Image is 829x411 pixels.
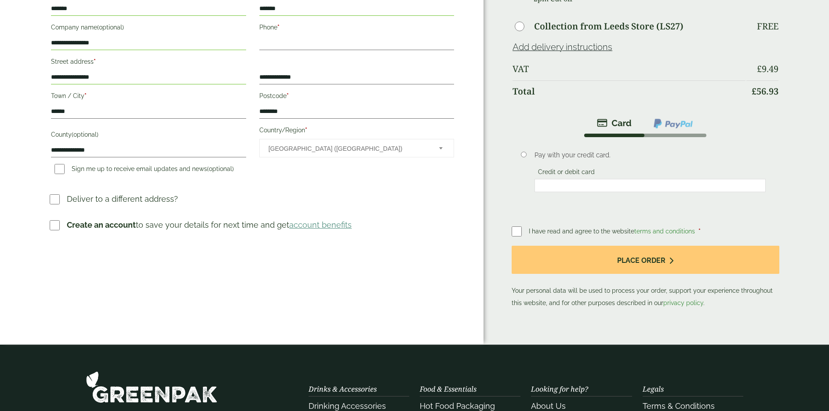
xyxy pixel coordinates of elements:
[51,165,237,175] label: Sign me up to receive email updates and news
[420,401,495,411] a: Hot Food Packaging
[97,24,124,31] span: (optional)
[513,58,745,80] th: VAT
[259,124,454,139] label: Country/Region
[72,131,98,138] span: (optional)
[287,92,289,99] abbr: required
[512,246,779,309] p: Your personal data will be used to process your order, support your experience throughout this we...
[51,55,246,70] label: Street address
[305,127,307,134] abbr: required
[537,182,763,189] iframe: Secure card payment input frame
[259,90,454,105] label: Postcode
[643,401,715,411] a: Terms & Conditions
[67,220,136,229] strong: Create an account
[277,24,280,31] abbr: required
[534,22,684,31] label: Collection from Leeds Store (LS27)
[698,228,701,235] abbr: required
[757,63,778,75] bdi: 9.49
[84,92,87,99] abbr: required
[597,118,632,128] img: stripe.png
[512,246,779,274] button: Place order
[94,58,96,65] abbr: required
[309,401,386,411] a: Drinking Accessories
[653,118,694,129] img: ppcp-gateway.png
[513,42,612,52] a: Add delivery instructions
[757,63,762,75] span: £
[757,21,778,32] p: Free
[531,401,566,411] a: About Us
[51,21,246,36] label: Company name
[752,85,778,97] bdi: 56.93
[663,299,703,306] a: privacy policy
[207,165,234,172] span: (optional)
[55,164,65,174] input: Sign me up to receive email updates and news(optional)
[634,228,695,235] a: terms and conditions
[513,80,745,102] th: Total
[269,139,428,158] span: United Kingdom (UK)
[51,90,246,105] label: Town / City
[529,228,697,235] span: I have read and agree to the website
[67,193,178,205] p: Deliver to a different address?
[51,128,246,143] label: County
[752,85,756,97] span: £
[289,220,352,229] a: account benefits
[67,219,352,231] p: to save your details for next time and get
[259,21,454,36] label: Phone
[534,168,598,178] label: Credit or debit card
[534,150,766,160] p: Pay with your credit card.
[259,139,454,157] span: Country/Region
[86,371,218,403] img: GreenPak Supplies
